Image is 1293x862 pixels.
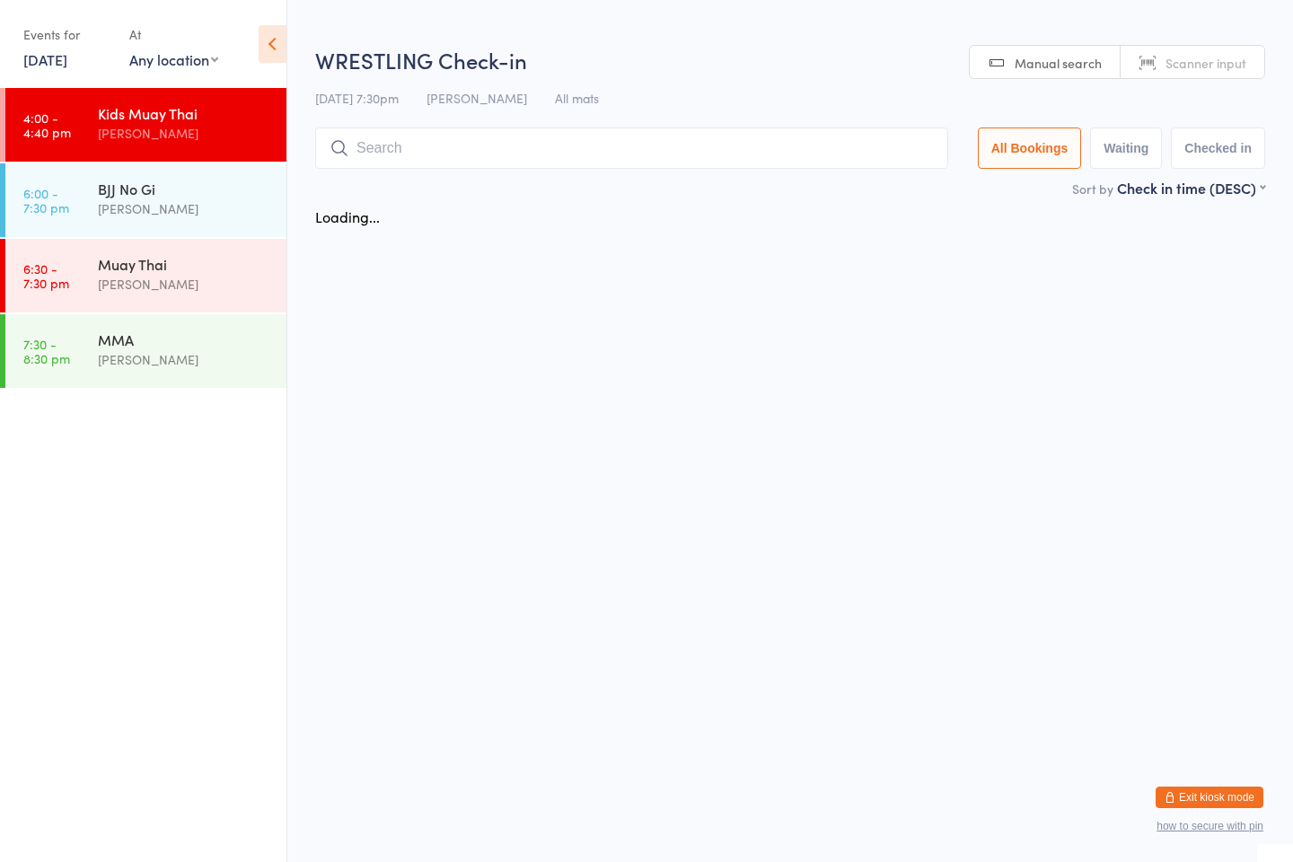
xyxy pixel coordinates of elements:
[98,274,271,295] div: [PERSON_NAME]
[23,186,69,215] time: 6:00 - 7:30 pm
[23,110,71,139] time: 4:00 - 4:40 pm
[98,103,271,123] div: Kids Muay Thai
[978,128,1082,169] button: All Bookings
[315,89,399,107] span: [DATE] 7:30pm
[315,128,948,169] input: Search
[1015,54,1102,72] span: Manual search
[5,314,286,388] a: 7:30 -8:30 pmMMA[PERSON_NAME]
[1157,820,1263,832] button: how to secure with pin
[98,349,271,370] div: [PERSON_NAME]
[1156,787,1263,808] button: Exit kiosk mode
[315,207,380,226] div: Loading...
[23,49,67,69] a: [DATE]
[1072,180,1113,198] label: Sort by
[23,337,70,365] time: 7:30 - 8:30 pm
[23,20,111,49] div: Events for
[129,49,218,69] div: Any location
[98,254,271,274] div: Muay Thai
[98,179,271,198] div: BJJ No Gi
[427,89,527,107] span: [PERSON_NAME]
[315,45,1265,75] h2: WRESTLING Check-in
[555,89,599,107] span: All mats
[98,198,271,219] div: [PERSON_NAME]
[98,330,271,349] div: MMA
[1090,128,1162,169] button: Waiting
[5,88,286,162] a: 4:00 -4:40 pmKids Muay Thai[PERSON_NAME]
[23,261,69,290] time: 6:30 - 7:30 pm
[1165,54,1246,72] span: Scanner input
[5,239,286,312] a: 6:30 -7:30 pmMuay Thai[PERSON_NAME]
[98,123,271,144] div: [PERSON_NAME]
[5,163,286,237] a: 6:00 -7:30 pmBJJ No Gi[PERSON_NAME]
[129,20,218,49] div: At
[1171,128,1265,169] button: Checked in
[1117,178,1265,198] div: Check in time (DESC)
